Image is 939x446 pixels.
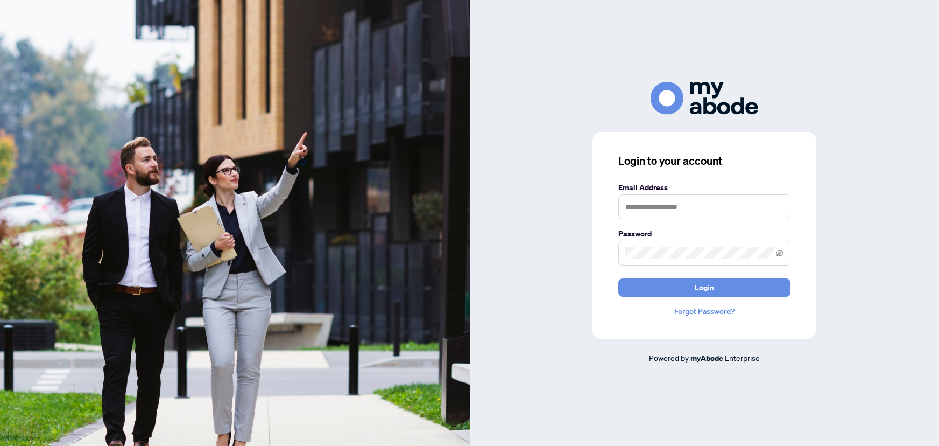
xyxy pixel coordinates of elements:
span: Powered by [649,353,689,363]
label: Password [618,228,790,240]
a: Forgot Password? [618,305,790,317]
img: ma-logo [651,82,758,115]
span: Enterprise [725,353,760,363]
span: Login [695,279,714,296]
h3: Login to your account [618,154,790,169]
button: Login [618,278,790,297]
a: myAbode [690,352,723,364]
label: Email Address [618,182,790,193]
span: eye-invisible [776,249,783,257]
